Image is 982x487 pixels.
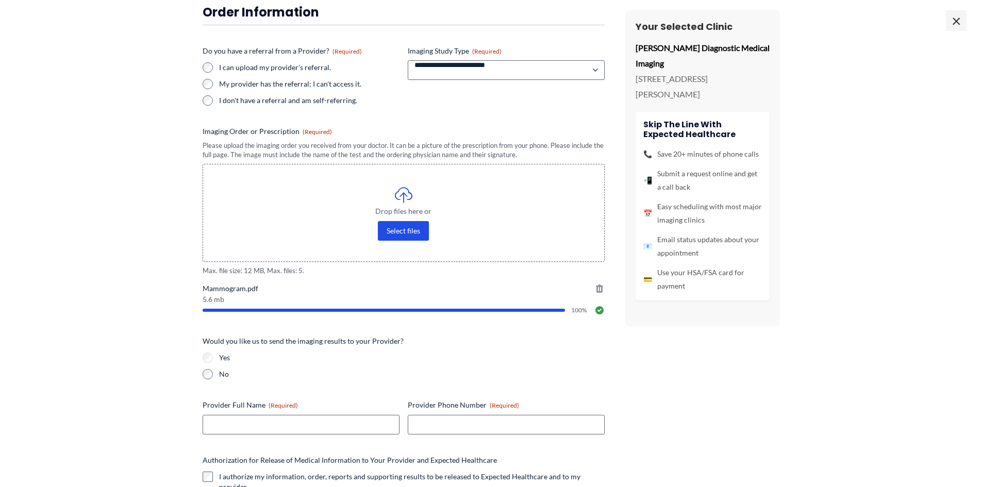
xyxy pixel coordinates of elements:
label: No [219,369,605,379]
label: My provider has the referral; I can't access it. [219,79,400,89]
label: Imaging Study Type [408,46,605,56]
h3: Your Selected Clinic [636,21,770,32]
label: Provider Full Name [203,400,400,410]
li: Email status updates about your appointment [643,233,762,260]
span: 5.6 mb [203,296,605,303]
span: 📲 [643,174,652,187]
label: Yes [219,352,605,363]
legend: Authorization for Release of Medical Information to Your Provider and Expected Healthcare [203,455,497,465]
span: Max. file size: 12 MB, Max. files: 5. [203,266,605,276]
li: Save 20+ minutes of phone calls [643,147,762,161]
span: 💳 [643,273,652,286]
span: 📅 [643,207,652,220]
span: 📞 [643,147,652,161]
li: Submit a request online and get a call back [643,167,762,194]
label: Imaging Order or Prescription [203,126,605,137]
p: [STREET_ADDRESS][PERSON_NAME] [636,71,770,102]
span: Mammogram.pdf [203,283,605,294]
h4: Skip the line with Expected Healthcare [643,120,762,139]
span: 100% [571,307,588,313]
span: (Required) [303,128,332,136]
span: (Required) [472,47,502,55]
legend: Do you have a referral from a Provider? [203,46,362,56]
span: (Required) [332,47,362,55]
label: I don't have a referral and am self-referring. [219,95,400,106]
span: (Required) [269,401,298,409]
h3: Order Information [203,4,605,20]
label: Provider Phone Number [408,400,605,410]
span: Drop files here or [224,208,584,215]
div: Please upload the imaging order you received from your doctor. It can be a picture of the prescri... [203,141,605,160]
button: select files, imaging order or prescription(required) [378,221,429,241]
p: [PERSON_NAME] Diagnostic Medical Imaging [636,40,770,71]
span: × [946,10,967,31]
legend: Would you like us to send the imaging results to your Provider? [203,336,404,346]
label: I can upload my provider's referral. [219,62,400,73]
span: (Required) [490,401,519,409]
li: Easy scheduling with most major imaging clinics [643,200,762,227]
span: 📧 [643,240,652,253]
li: Use your HSA/FSA card for payment [643,266,762,293]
